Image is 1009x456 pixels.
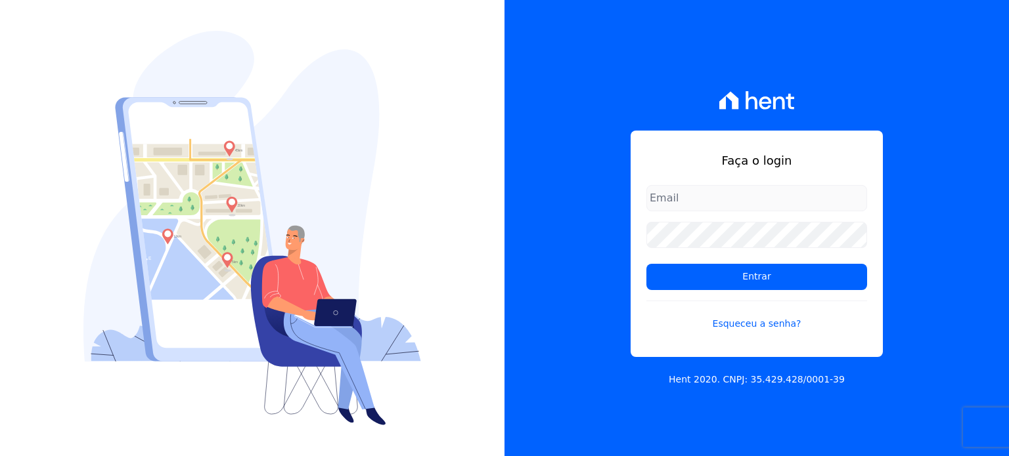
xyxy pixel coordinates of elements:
[646,264,867,290] input: Entrar
[646,152,867,169] h1: Faça o login
[646,185,867,211] input: Email
[83,31,421,425] img: Login
[646,301,867,331] a: Esqueceu a senha?
[669,373,845,386] p: Hent 2020. CNPJ: 35.429.428/0001-39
